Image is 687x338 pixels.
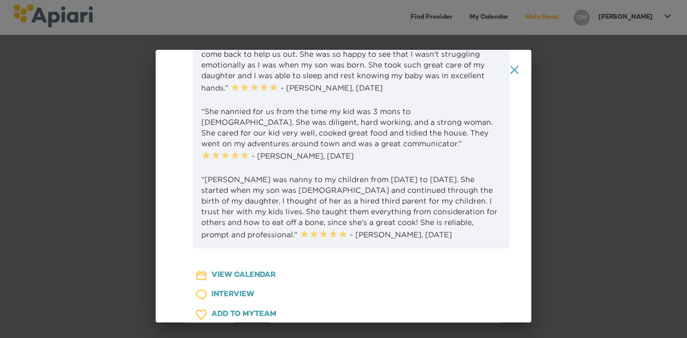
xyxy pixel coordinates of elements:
[186,266,309,286] button: VIEW CALENDAR
[201,174,501,240] p: “[PERSON_NAME] was nanny to my children from [DATE] to [DATE]. She started when my son was [DEMOG...
[211,308,276,321] span: ADD TO MY TEAM
[211,269,276,282] span: VIEW CALENDAR
[211,288,254,302] span: INTERVIEW
[201,106,501,161] p: “She nannied for us from the time my kid was 3 mons to [DEMOGRAPHIC_DATA]. She was diligent, hard...
[186,285,309,305] button: INTERVIEW
[186,305,309,325] button: ADD TO MYTEAM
